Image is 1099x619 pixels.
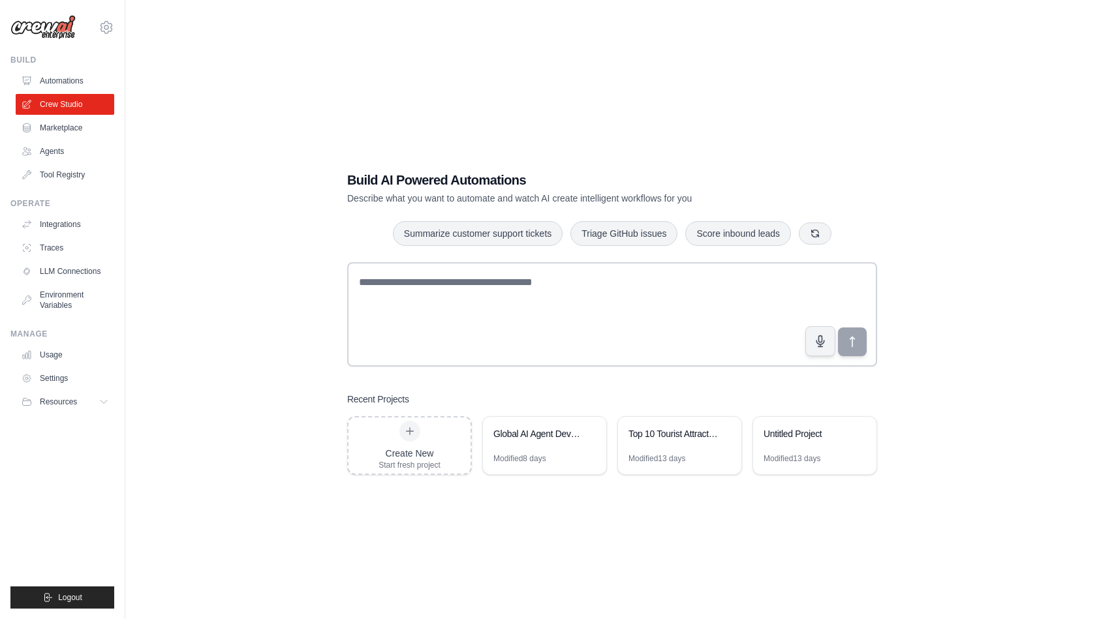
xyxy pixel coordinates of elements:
[493,453,546,464] div: Modified 8 days
[379,447,441,460] div: Create New
[10,15,76,40] img: Logo
[16,391,114,412] button: Resources
[16,94,114,115] a: Crew Studio
[805,326,835,356] button: Click to speak your automation idea
[16,164,114,185] a: Tool Registry
[16,368,114,389] a: Settings
[379,460,441,470] div: Start fresh project
[628,453,685,464] div: Modified 13 days
[40,397,77,407] span: Resources
[16,141,114,162] a: Agents
[16,70,114,91] a: Automations
[16,117,114,138] a: Marketplace
[10,198,114,209] div: Operate
[347,192,786,205] p: Describe what you want to automate and watch AI create intelligent workflows for you
[58,592,82,603] span: Logout
[16,284,114,316] a: Environment Variables
[10,329,114,339] div: Manage
[10,586,114,609] button: Logout
[570,221,677,246] button: Triage GitHub issues
[16,237,114,258] a: Traces
[16,261,114,282] a: LLM Connections
[10,55,114,65] div: Build
[685,221,791,246] button: Score inbound leads
[16,214,114,235] a: Integrations
[799,222,831,245] button: Get new suggestions
[347,393,409,406] h3: Recent Projects
[347,171,786,189] h1: Build AI Powered Automations
[628,427,718,440] div: Top 10 Tourist Attractions Recommender
[16,344,114,365] a: Usage
[764,453,820,464] div: Modified 13 days
[764,427,853,440] div: Untitled Project
[393,221,563,246] button: Summarize customer support tickets
[493,427,583,440] div: Global AI Agent Development Weekly Monitor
